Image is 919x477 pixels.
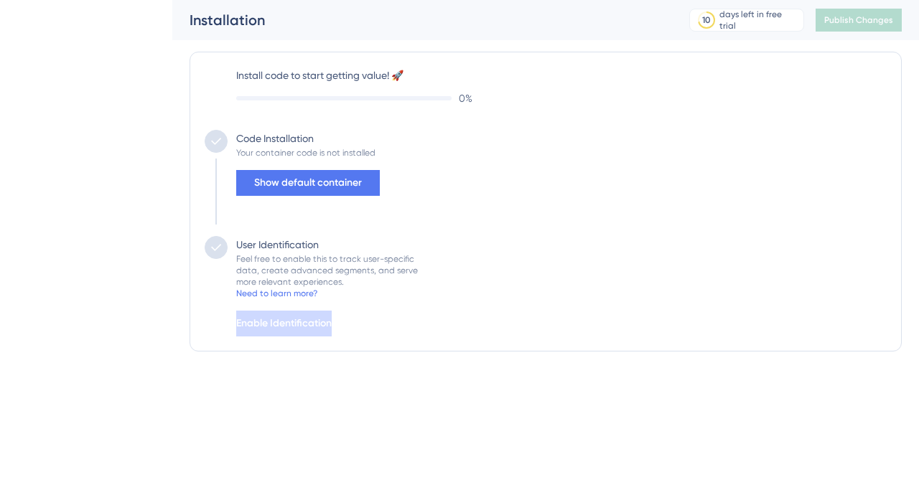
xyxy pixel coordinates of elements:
div: Your container code is not installed [236,147,375,159]
div: 10 [702,14,711,26]
div: days left in free trial [719,9,799,32]
span: 0 % [459,90,472,107]
span: Enable Identification [236,315,332,332]
div: User Identification [236,236,319,253]
button: Enable Identification [236,311,332,336]
span: Publish Changes [824,14,893,26]
div: Installation [190,10,653,30]
button: Show default container [236,170,380,196]
span: Show default container [254,174,362,192]
div: Feel free to enable this to track user-specific data, create advanced segments, and serve more re... [236,253,418,288]
button: Publish Changes [816,9,902,32]
div: Need to learn more? [236,288,317,299]
div: Code Installation [236,130,314,147]
label: Install code to start getting value! 🚀 [236,67,887,84]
